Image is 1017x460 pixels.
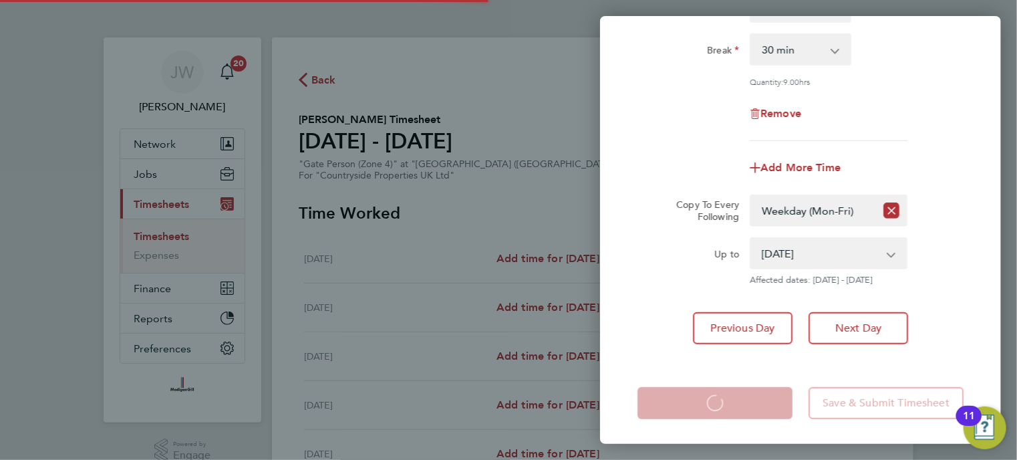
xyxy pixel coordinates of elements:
[714,248,739,264] label: Up to
[750,108,801,119] button: Remove
[883,196,899,225] button: Reset selection
[964,407,1006,449] button: Open Resource Center, 11 new notifications
[666,199,739,223] label: Copy To Every Following
[750,275,907,285] span: Affected dates: [DATE] - [DATE]
[750,76,907,87] div: Quantity: hrs
[783,76,799,87] span: 9.00
[809,312,908,344] button: Next Day
[760,107,801,120] span: Remove
[835,322,881,335] span: Next Day
[760,161,841,174] span: Add More Time
[711,322,775,335] span: Previous Day
[693,312,792,344] button: Previous Day
[750,162,841,173] button: Add More Time
[707,44,739,60] label: Break
[963,416,975,433] div: 11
